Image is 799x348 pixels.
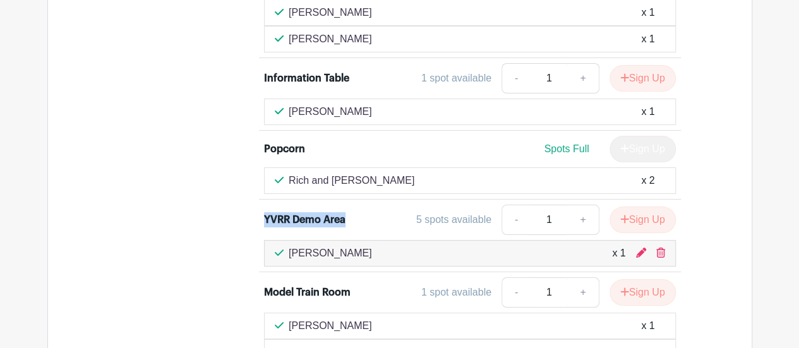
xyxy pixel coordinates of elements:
p: [PERSON_NAME] [289,318,372,333]
a: - [502,205,531,235]
button: Sign Up [610,207,676,233]
div: Popcorn [264,141,305,157]
div: x 2 [641,173,654,188]
div: x 1 [641,5,654,20]
button: Sign Up [610,65,676,92]
div: YVRR Demo Area [264,212,345,227]
a: + [567,277,599,308]
a: - [502,277,531,308]
p: [PERSON_NAME] [289,32,372,47]
p: Rich and [PERSON_NAME] [289,173,414,188]
p: [PERSON_NAME] [289,246,372,261]
a: + [567,63,599,93]
span: Spots Full [544,143,589,154]
div: x 1 [641,104,654,119]
a: + [567,205,599,235]
div: x 1 [641,318,654,333]
div: 5 spots available [416,212,491,227]
div: Information Table [264,71,349,86]
p: [PERSON_NAME] [289,5,372,20]
div: x 1 [641,32,654,47]
p: [PERSON_NAME] [289,104,372,119]
div: 1 spot available [421,285,491,300]
button: Sign Up [610,279,676,306]
div: x 1 [612,246,625,261]
div: 1 spot available [421,71,491,86]
div: Model Train Room [264,285,351,300]
a: - [502,63,531,93]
